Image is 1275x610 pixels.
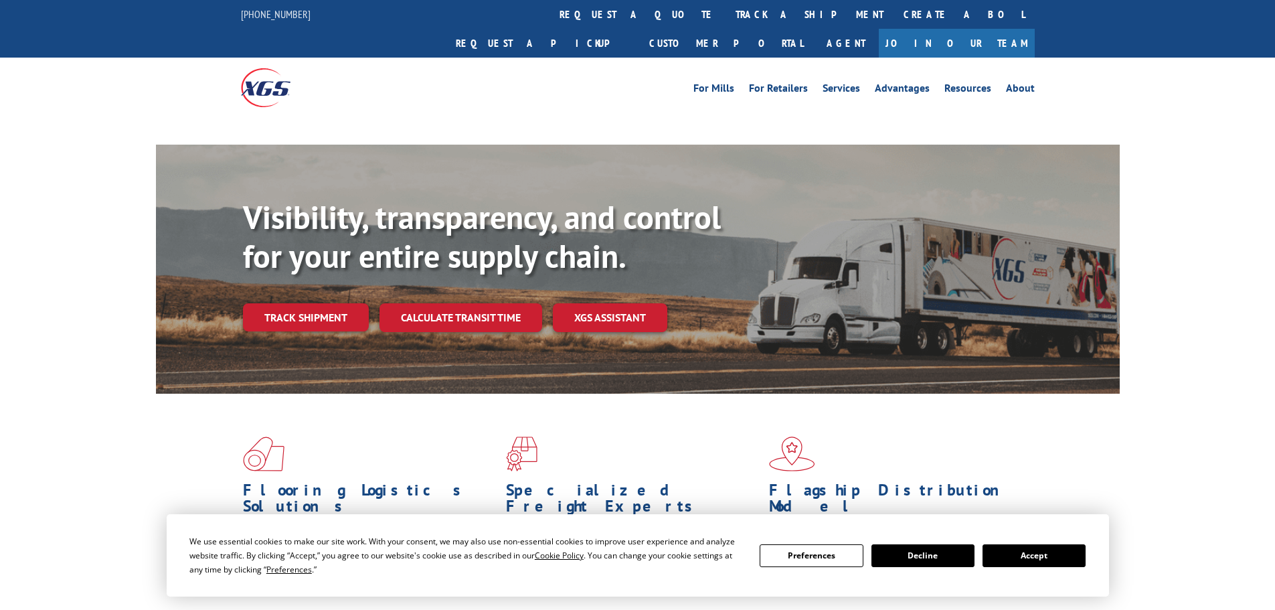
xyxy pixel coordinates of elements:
[167,514,1109,597] div: Cookie Consent Prompt
[769,482,1022,521] h1: Flagship Distribution Model
[823,83,860,98] a: Services
[553,303,667,332] a: XGS ASSISTANT
[871,544,974,567] button: Decline
[243,303,369,331] a: Track shipment
[693,83,734,98] a: For Mills
[446,29,639,58] a: Request a pickup
[879,29,1035,58] a: Join Our Team
[189,534,744,577] div: We use essential cookies to make our site work. With your consent, we may also use non-essential ...
[1006,83,1035,98] a: About
[266,564,312,575] span: Preferences
[506,437,537,471] img: xgs-icon-focused-on-flooring-red
[760,544,863,567] button: Preferences
[769,437,815,471] img: xgs-icon-flagship-distribution-model-red
[813,29,879,58] a: Agent
[749,83,808,98] a: For Retailers
[639,29,813,58] a: Customer Portal
[241,7,311,21] a: [PHONE_NUMBER]
[243,482,496,521] h1: Flooring Logistics Solutions
[535,550,584,561] span: Cookie Policy
[983,544,1086,567] button: Accept
[243,437,284,471] img: xgs-icon-total-supply-chain-intelligence-red
[875,83,930,98] a: Advantages
[243,196,721,277] b: Visibility, transparency, and control for your entire supply chain.
[379,303,542,332] a: Calculate transit time
[944,83,991,98] a: Resources
[506,482,759,521] h1: Specialized Freight Experts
